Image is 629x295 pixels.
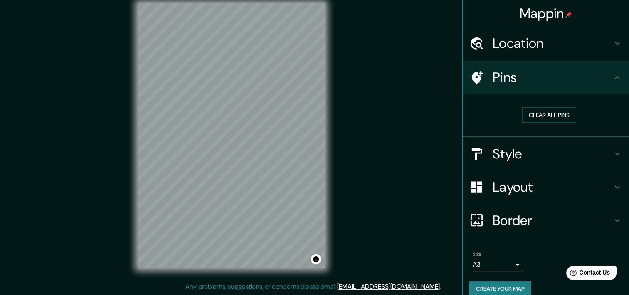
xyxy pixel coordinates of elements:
div: A3 [473,258,523,271]
iframe: Help widget launcher [555,262,620,286]
h4: Mappin [520,5,572,22]
h4: Pins [493,69,612,86]
canvas: Map [138,3,325,268]
button: Clear all pins [522,107,576,123]
div: Layout [463,170,629,204]
div: Border [463,204,629,237]
img: pin-icon.png [565,11,572,18]
a: [EMAIL_ADDRESS][DOMAIN_NAME] [337,282,440,291]
h4: Layout [493,179,612,195]
div: . [441,282,442,292]
div: Style [463,137,629,170]
div: Location [463,27,629,60]
h4: Border [493,212,612,229]
div: . [442,282,444,292]
h4: Location [493,35,612,52]
h4: Style [493,145,612,162]
label: Size [473,250,481,257]
div: Pins [463,61,629,94]
button: Toggle attribution [311,254,321,264]
p: Any problems, suggestions, or concerns please email . [185,282,441,292]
